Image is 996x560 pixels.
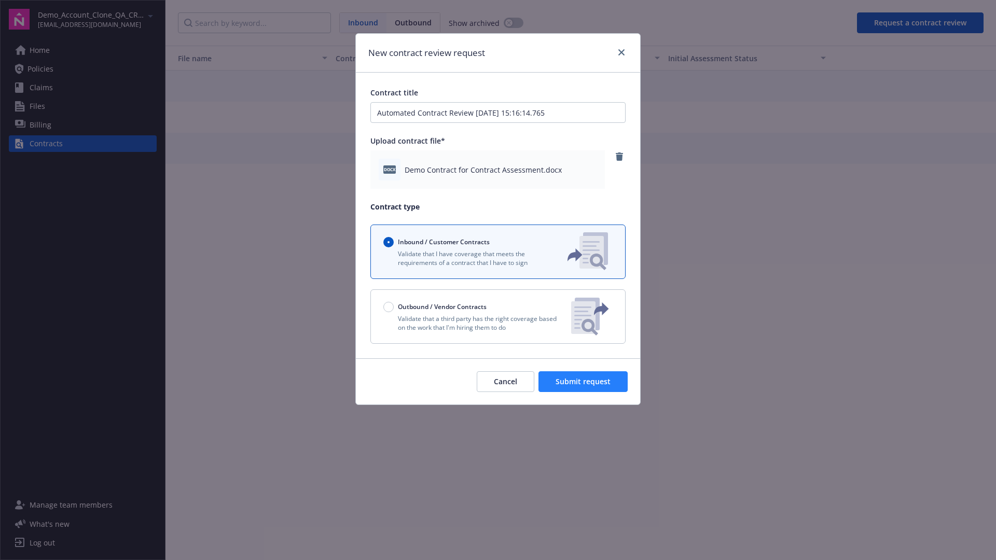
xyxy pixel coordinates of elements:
p: Validate that a third party has the right coverage based on the work that I'm hiring them to do [383,314,563,332]
span: Submit request [556,376,611,386]
span: Demo Contract for Contract Assessment.docx [405,164,562,175]
span: Upload contract file* [370,136,445,146]
p: Contract type [370,201,626,212]
input: Inbound / Customer Contracts [383,237,394,247]
button: Submit request [538,371,628,392]
span: docx [383,165,396,173]
button: Outbound / Vendor ContractsValidate that a third party has the right coverage based on the work t... [370,289,626,344]
span: Outbound / Vendor Contracts [398,302,487,311]
a: close [615,46,628,59]
h1: New contract review request [368,46,485,60]
span: Contract title [370,88,418,97]
a: remove [613,150,626,163]
span: Inbound / Customer Contracts [398,237,490,246]
input: Enter a title for this contract [370,102,626,123]
p: Validate that I have coverage that meets the requirements of a contract that I have to sign [383,249,550,267]
button: Cancel [477,371,534,392]
input: Outbound / Vendor Contracts [383,302,394,312]
span: Cancel [494,376,517,386]
button: Inbound / Customer ContractsValidate that I have coverage that meets the requirements of a contra... [370,225,626,279]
